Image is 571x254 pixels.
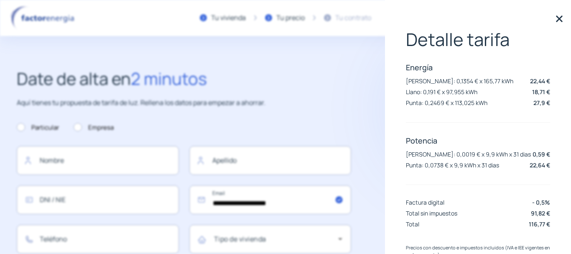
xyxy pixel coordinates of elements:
[532,198,550,207] p: - 0,5%
[406,62,550,72] p: Energía
[533,150,550,159] p: 0,59 €
[406,209,457,217] p: Total sin impuestos
[531,209,550,218] p: 91,82 €
[17,123,59,133] label: Particular
[406,77,513,85] p: [PERSON_NAME]: 0,1354 € x 165,77 kWh
[276,13,305,23] div: Tu precio
[532,87,550,96] p: 18,71 €
[406,150,531,158] p: [PERSON_NAME]: 0,0019 € x 9,9 kWh x 31 dias
[335,13,371,23] div: Tu contrato
[17,97,351,108] p: Aquí tienes tu propuesta de tarifa de luz. Rellena los datos para empezar a ahorrar.
[406,161,499,169] p: Punta: 0,0738 € x 9,9 kWh x 31 dias
[406,29,550,49] p: Detalle tarifa
[211,13,246,23] div: Tu vivienda
[530,77,550,85] p: 22,44 €
[214,234,266,244] mat-label: Tipo de vivienda
[406,220,419,228] p: Total
[406,88,477,96] p: Llano: 0,191 € x 97,955 kWh
[406,99,487,107] p: Punta: 0,2469 € x 113,025 kWh
[17,65,351,92] h2: Date de alta en
[533,98,550,107] p: 27,9 €
[8,6,79,30] img: logo factor
[74,123,114,133] label: Empresa
[530,161,550,169] p: 22,64 €
[131,67,207,90] span: 2 minutos
[406,136,550,146] p: Potencia
[406,198,444,206] p: Factura digital
[529,220,550,228] p: 116,77 €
